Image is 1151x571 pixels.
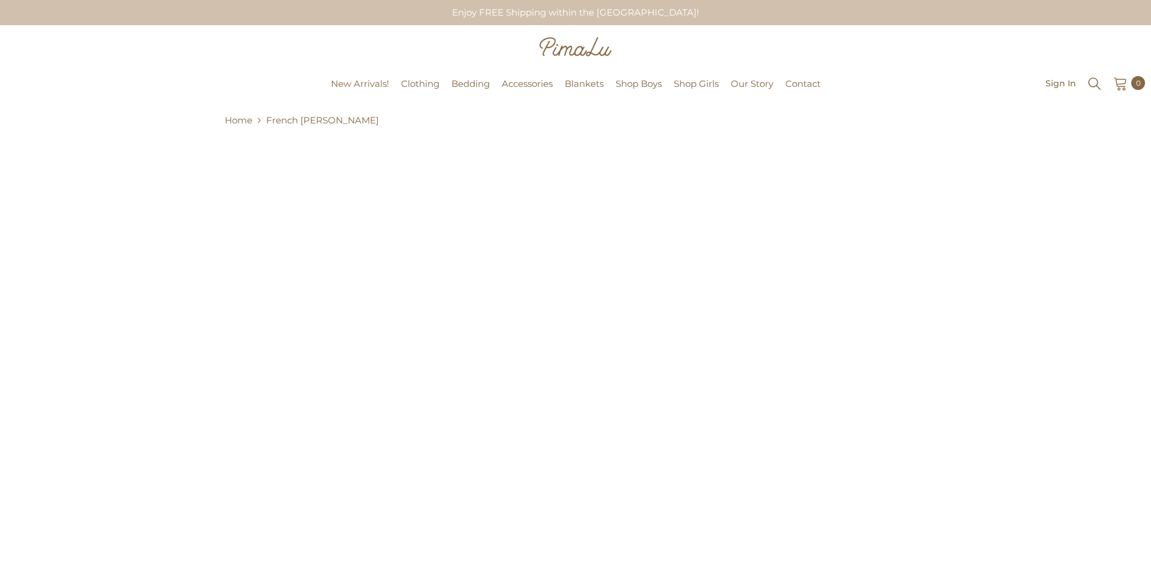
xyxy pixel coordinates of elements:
[266,114,379,126] a: French [PERSON_NAME]
[442,1,709,24] div: Enjoy FREE Shipping within the [GEOGRAPHIC_DATA]!
[445,77,496,107] a: Bedding
[395,77,445,107] a: Clothing
[496,77,559,107] a: Accessories
[610,77,668,107] a: Shop Boys
[540,37,611,56] img: Pimalu
[565,78,604,89] span: Blankets
[451,78,490,89] span: Bedding
[6,80,44,89] a: Pimalu
[559,77,610,107] a: Blankets
[725,77,779,107] a: Our Story
[668,77,725,107] a: Shop Girls
[674,78,719,89] span: Shop Girls
[225,113,252,128] a: Home
[779,77,827,107] a: Contact
[325,77,395,107] a: New Arrivals!
[731,78,773,89] span: Our Story
[1045,78,1076,87] a: Sign In
[616,78,662,89] span: Shop Boys
[331,78,389,89] span: New Arrivals!
[401,78,439,89] span: Clothing
[785,78,821,89] span: Contact
[1136,77,1141,90] span: 0
[1087,75,1102,92] summary: Search
[502,78,553,89] span: Accessories
[225,107,926,132] nav: breadcrumbs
